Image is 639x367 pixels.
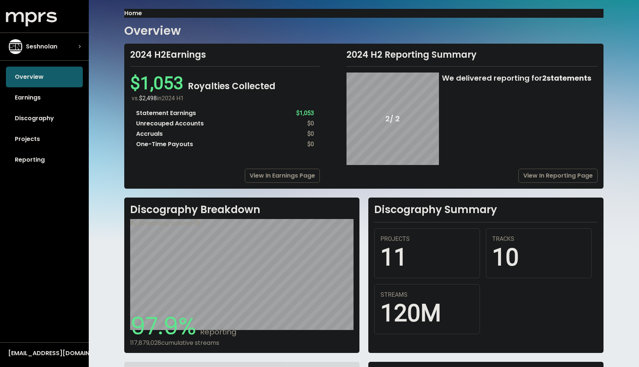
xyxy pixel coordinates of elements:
[381,243,474,272] div: 11
[6,87,83,108] a: Earnings
[130,219,193,228] span: By Streaming Volume
[26,42,57,51] span: Seshnolan
[130,203,354,216] h2: Discography Breakdown
[130,310,196,343] span: 97.9%
[346,50,598,60] div: 2024 H2 Reporting Summary
[6,108,83,129] a: Discography
[136,109,196,118] div: Statement Earnings
[132,94,320,103] div: vs. in 2024 H1
[542,73,591,83] b: 2 statements
[8,349,81,358] div: [EMAIL_ADDRESS][DOMAIN_NAME]
[139,95,157,102] span: $2,498
[124,9,603,18] nav: breadcrumb
[307,119,314,128] div: $0
[381,235,474,243] div: PROJECTS
[188,80,275,92] span: Royalties Collected
[136,119,204,128] div: Unrecouped Accounts
[196,327,237,337] span: Reporting
[8,39,23,54] img: The selected account / producer
[130,73,188,94] span: $1,053
[374,203,598,216] h2: Discography Summary
[518,169,598,183] a: View In Reporting Page
[136,140,193,149] div: One-Time Payouts
[6,14,57,23] a: mprs logo
[492,235,585,243] div: TRACKS
[381,299,474,328] div: 120M
[307,140,314,149] div: $0
[130,50,320,60] div: 2024 H2 Earnings
[492,243,585,272] div: 10
[124,24,181,38] h1: Overview
[442,73,591,84] div: We delivered reporting for
[136,129,163,138] div: Accruals
[6,129,83,149] a: Projects
[6,149,83,170] a: Reporting
[130,339,354,346] div: 117,879,028 cumulative streams
[296,109,314,118] div: $1,053
[307,129,314,138] div: $0
[245,169,320,183] a: View In Earnings Page
[381,290,474,299] div: STREAMS
[6,349,83,358] button: [EMAIL_ADDRESS][DOMAIN_NAME]
[124,9,142,18] li: Home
